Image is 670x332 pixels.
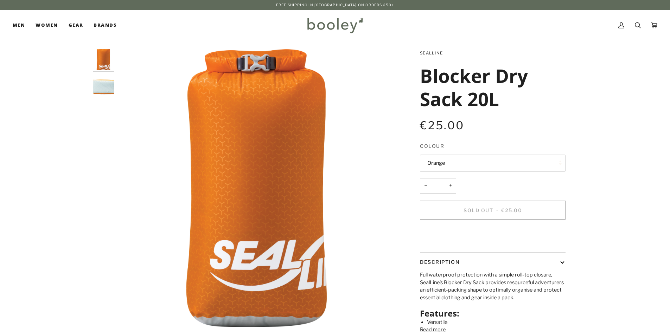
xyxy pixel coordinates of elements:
li: Versatile [427,319,566,326]
span: €25.00 [420,119,464,132]
span: Gear [69,22,83,29]
span: Sold Out [464,207,493,213]
input: Quantity [420,178,456,194]
span: Women [36,22,58,29]
h1: Blocker Dry Sack 20L [420,64,560,110]
a: Men [13,10,30,41]
h2: Features: [420,308,566,319]
span: €25.00 [501,207,522,213]
a: Gear [63,10,89,41]
button: Sold Out • €25.00 [420,201,566,220]
a: SealLine [420,51,443,56]
img: SealLine Blocker Dry Sack 20L Orange - Booley Galway [93,49,114,70]
a: Brands [88,10,122,41]
p: Full waterproof protection with a simple roll-top closure, SealLine's Blocker Dry Sack provides r... [420,271,566,302]
img: SealLine Blocker Dry Sack 20L Orange - Booley Galway [117,49,396,327]
a: Women [30,10,63,41]
img: Sealline Blocker Dry Sack 20L - Booley Galway [93,76,114,97]
img: Booley [304,15,366,35]
button: − [420,178,431,194]
button: + [445,178,456,194]
p: Free Shipping in [GEOGRAPHIC_DATA] on Orders €50+ [276,2,394,8]
button: Description [420,253,566,271]
span: Men [13,22,25,29]
button: Orange [420,155,566,172]
span: Colour [420,142,444,150]
span: Brands [94,22,117,29]
span: • [495,207,500,213]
